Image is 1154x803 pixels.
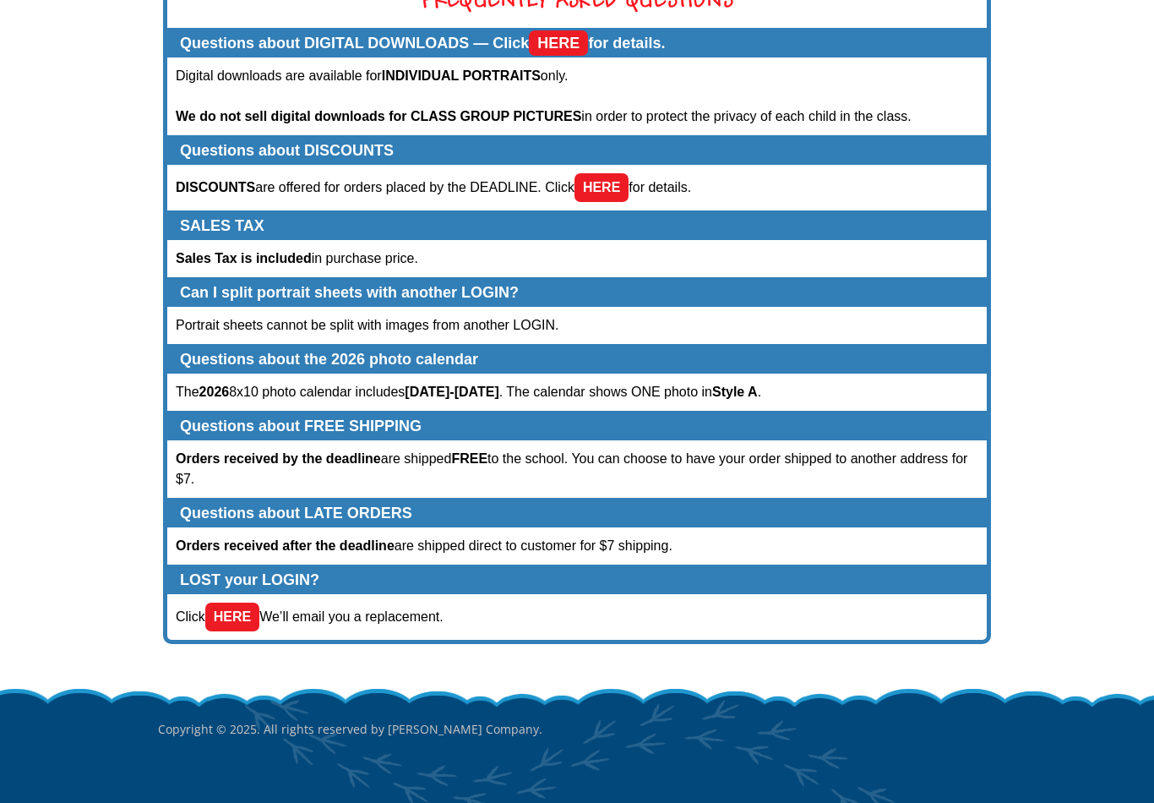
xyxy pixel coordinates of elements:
[180,216,974,235] p: SALES TAX
[180,34,974,52] p: Questions about DIGITAL DOWNLOADS — Click for details.
[176,382,978,402] p: The 8x10 photo calendar includes . The calendar shows ONE photo in .
[176,536,978,556] p: are shipped direct to customer for $7 shipping.
[176,538,395,553] strong: Orders received after the deadline
[176,249,978,269] p: in purchase price.
[176,109,581,123] strong: We do not sell digital downloads for CLASS GROUP PICTURES
[176,603,978,631] p: Click We’ll email you a replacement.
[205,603,259,631] a: HERE
[405,385,498,399] strong: [DATE]-[DATE]
[180,283,974,302] p: Can I split portrait sheets with another LOGIN?
[158,686,996,773] p: Copyright © 2025. All rights reserved by [PERSON_NAME] Company.
[176,251,312,265] strong: Sales Tax is included
[176,173,978,202] p: are offered for orders placed by the DEADLINE. Click for details.
[180,417,974,435] p: Questions about FREE SHIPPING
[180,141,974,160] p: Questions about DISCOUNTS
[176,449,978,489] p: are shipped to the school. You can choose to have your order shipped to another address for $7.
[574,173,629,202] a: HERE
[712,385,758,399] strong: Style A
[180,571,974,589] p: LOST your LOGIN?
[529,30,588,56] a: HERE
[176,66,978,127] p: Digital downloads are available for only. in order to protect the privacy of each child in the cl...
[176,451,381,466] strong: Orders received by the deadline
[180,350,974,369] p: Questions about the 2026 photo calendar
[199,385,230,399] strong: 2026
[451,451,487,466] strong: FREE
[176,315,978,336] p: Portrait sheets cannot be split with images from another LOGIN.
[382,68,541,83] strong: INDIVIDUAL PORTRAITS
[176,180,255,194] strong: DISCOUNTS
[180,504,974,522] p: Questions about LATE ORDERS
